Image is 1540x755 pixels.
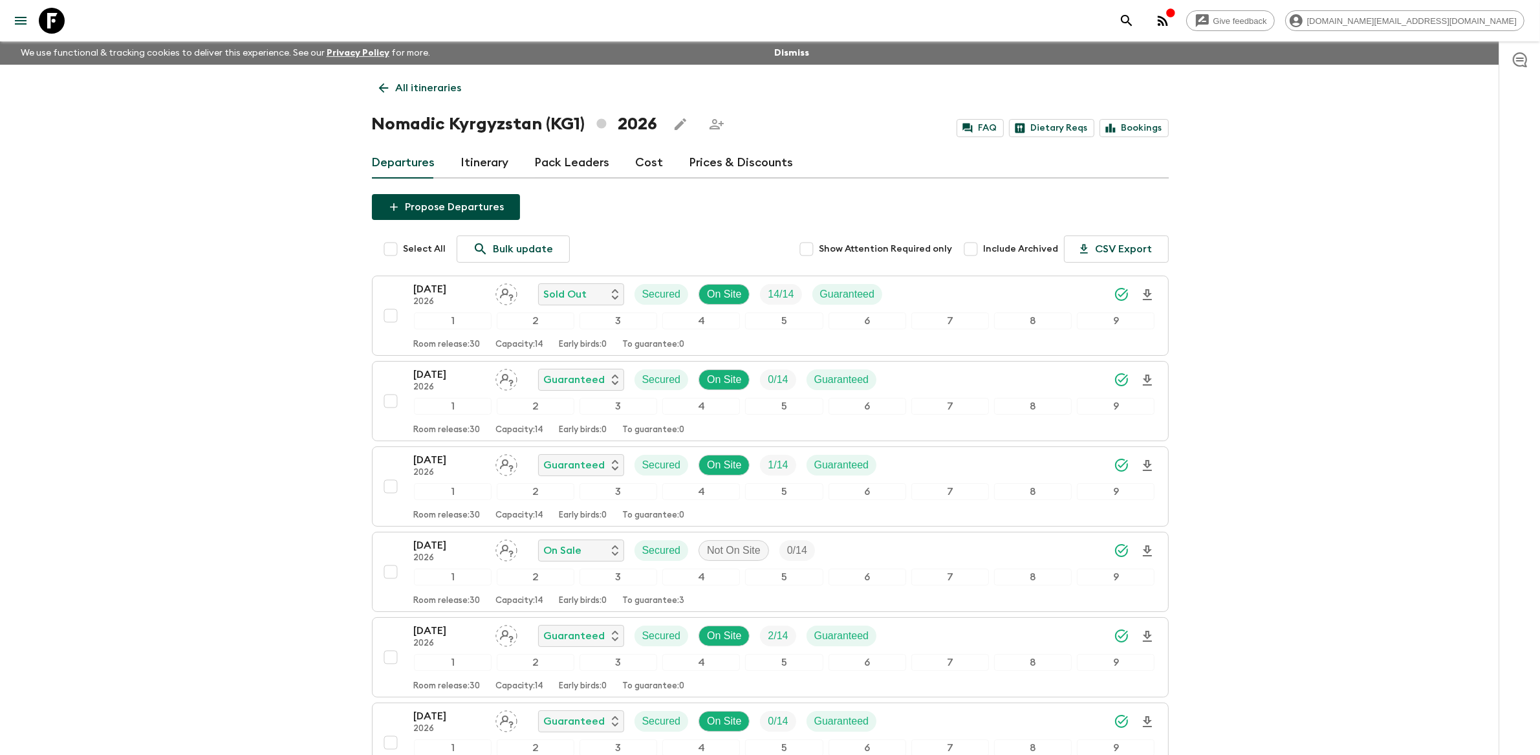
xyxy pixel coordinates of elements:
div: Secured [634,369,689,390]
div: 7 [911,569,989,585]
span: Give feedback [1206,16,1274,26]
p: Early birds: 0 [559,596,607,606]
div: 4 [662,654,740,671]
p: 2 / 14 [768,628,788,644]
div: 9 [1077,569,1155,585]
div: 9 [1077,483,1155,500]
span: Share this itinerary [704,111,730,137]
a: FAQ [957,119,1004,137]
p: 2026 [414,382,485,393]
p: Capacity: 14 [496,340,544,350]
p: Guaranteed [814,457,869,473]
p: Capacity: 14 [496,425,544,435]
div: Not On Site [699,540,769,561]
div: Trip Fill [760,369,796,390]
p: Early birds: 0 [559,681,607,692]
div: 8 [994,398,1072,415]
p: 14 / 14 [768,287,794,302]
p: [DATE] [414,623,485,639]
div: [DOMAIN_NAME][EMAIL_ADDRESS][DOMAIN_NAME] [1285,10,1524,31]
div: Trip Fill [779,540,815,561]
p: On Site [707,372,741,388]
div: On Site [699,369,750,390]
div: 1 [414,398,492,415]
div: 6 [829,312,906,329]
p: Secured [642,372,681,388]
div: 3 [580,483,657,500]
span: Assign pack leader [495,458,517,468]
div: 7 [911,483,989,500]
div: Secured [634,711,689,732]
p: Guaranteed [820,287,875,302]
p: 2026 [414,553,485,564]
div: 8 [994,312,1072,329]
p: Guaranteed [814,628,869,644]
span: Assign pack leader [495,714,517,725]
p: To guarantee: 0 [623,425,685,435]
span: Assign pack leader [495,373,517,383]
div: Trip Fill [760,711,796,732]
p: [DATE] [414,367,485,382]
p: Room release: 30 [414,510,481,521]
svg: Download Onboarding [1140,629,1155,644]
p: 2026 [414,468,485,478]
a: Pack Leaders [535,148,610,179]
div: 7 [911,398,989,415]
span: Show Attention Required only [819,243,953,256]
p: On Site [707,287,741,302]
button: [DATE]2026Assign pack leaderSold OutSecuredOn SiteTrip FillGuaranteed123456789Room release:30Capa... [372,276,1169,356]
div: 3 [580,312,657,329]
div: 9 [1077,398,1155,415]
button: [DATE]2026Assign pack leaderGuaranteedSecuredOn SiteTrip FillGuaranteed123456789Room release:30Ca... [372,617,1169,697]
p: To guarantee: 0 [623,340,685,350]
svg: Synced Successfully [1114,628,1129,644]
div: On Site [699,455,750,476]
p: On Sale [544,543,582,558]
a: Give feedback [1186,10,1275,31]
p: On Site [707,628,741,644]
p: [DATE] [414,452,485,468]
div: 9 [1077,312,1155,329]
p: Bulk update [493,241,554,257]
p: Room release: 30 [414,425,481,435]
p: Early birds: 0 [559,510,607,521]
div: 1 [414,654,492,671]
span: Select All [404,243,446,256]
p: 2026 [414,297,485,307]
p: Room release: 30 [414,340,481,350]
button: menu [8,8,34,34]
p: Secured [642,714,681,729]
button: [DATE]2026Assign pack leaderOn SaleSecuredNot On SiteTrip Fill123456789Room release:30Capacity:14... [372,532,1169,612]
div: Trip Fill [760,455,796,476]
svg: Synced Successfully [1114,372,1129,388]
p: [DATE] [414,281,485,297]
div: 7 [911,312,989,329]
div: 9 [1077,654,1155,671]
p: Room release: 30 [414,681,481,692]
a: Dietary Reqs [1009,119,1094,137]
p: On Site [707,714,741,729]
div: Secured [634,626,689,646]
span: Assign pack leader [495,629,517,639]
div: 2 [497,312,574,329]
span: Assign pack leader [495,287,517,298]
div: 4 [662,398,740,415]
div: 2 [497,654,574,671]
div: 3 [580,654,657,671]
div: 7 [911,654,989,671]
div: 5 [745,654,823,671]
div: 2 [497,483,574,500]
p: Secured [642,543,681,558]
div: 6 [829,569,906,585]
span: Assign pack leader [495,543,517,554]
p: 0 / 14 [768,372,788,388]
p: Guaranteed [544,457,605,473]
p: To guarantee: 0 [623,681,685,692]
button: Dismiss [771,44,812,62]
p: To guarantee: 3 [623,596,685,606]
div: 6 [829,398,906,415]
p: We use functional & tracking cookies to deliver this experience. See our for more. [16,41,435,65]
a: Departures [372,148,435,179]
div: 1 [414,312,492,329]
svg: Download Onboarding [1140,714,1155,730]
